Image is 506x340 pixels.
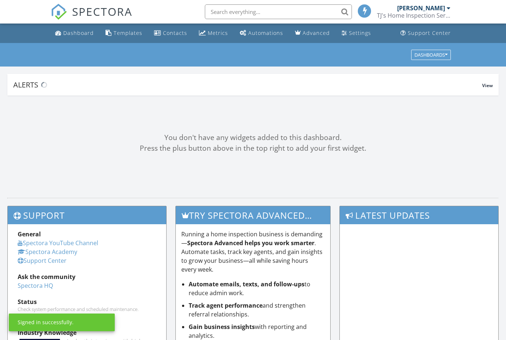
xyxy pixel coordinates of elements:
[181,230,324,274] p: Running a home inspection business is demanding— . Automate tasks, track key agents, and gain ins...
[51,4,67,20] img: The Best Home Inspection Software - Spectora
[411,50,451,60] button: Dashboards
[18,230,41,238] strong: General
[18,297,156,306] div: Status
[205,4,352,19] input: Search everything...
[18,257,67,265] a: Support Center
[18,239,98,247] a: Spectora YouTube Channel
[398,26,454,40] a: Support Center
[176,206,330,224] h3: Try spectora advanced [DATE]
[189,301,263,309] strong: Track agent performance
[8,206,166,224] h3: Support
[482,82,493,89] span: View
[248,29,283,36] div: Automations
[18,312,79,321] a: [URL][DOMAIN_NAME]
[163,29,187,36] div: Contacts
[13,80,482,90] div: Alerts
[189,301,324,319] li: and strengthen referral relationships.
[18,328,156,337] div: Industry Knowledge
[114,29,142,36] div: Templates
[208,29,228,36] div: Metrics
[292,26,333,40] a: Advanced
[18,248,77,256] a: Spectora Academy
[18,319,74,326] div: Signed in successfully.
[408,29,451,36] div: Support Center
[189,322,324,340] li: with reporting and analytics.
[189,280,324,297] li: to reduce admin work.
[414,52,448,57] div: Dashboards
[18,272,156,281] div: Ask the community
[52,26,97,40] a: Dashboard
[377,12,450,19] div: TJ's Home Inspection Service
[18,282,53,290] a: Spectora HQ
[63,29,94,36] div: Dashboard
[189,280,304,288] strong: Automate emails, texts, and follow-ups
[339,26,374,40] a: Settings
[340,206,498,224] h3: Latest Updates
[51,10,132,25] a: SPECTORA
[103,26,145,40] a: Templates
[18,306,156,312] div: Check system performance and scheduled maintenance.
[187,239,314,247] strong: Spectora Advanced helps you work smarter
[7,143,499,154] div: Press the plus button above in the top right to add your first widget.
[303,29,330,36] div: Advanced
[151,26,190,40] a: Contacts
[196,26,231,40] a: Metrics
[72,4,132,19] span: SPECTORA
[189,323,255,331] strong: Gain business insights
[349,29,371,36] div: Settings
[7,132,499,143] div: You don't have any widgets added to this dashboard.
[397,4,445,12] div: [PERSON_NAME]
[237,26,286,40] a: Automations (Basic)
